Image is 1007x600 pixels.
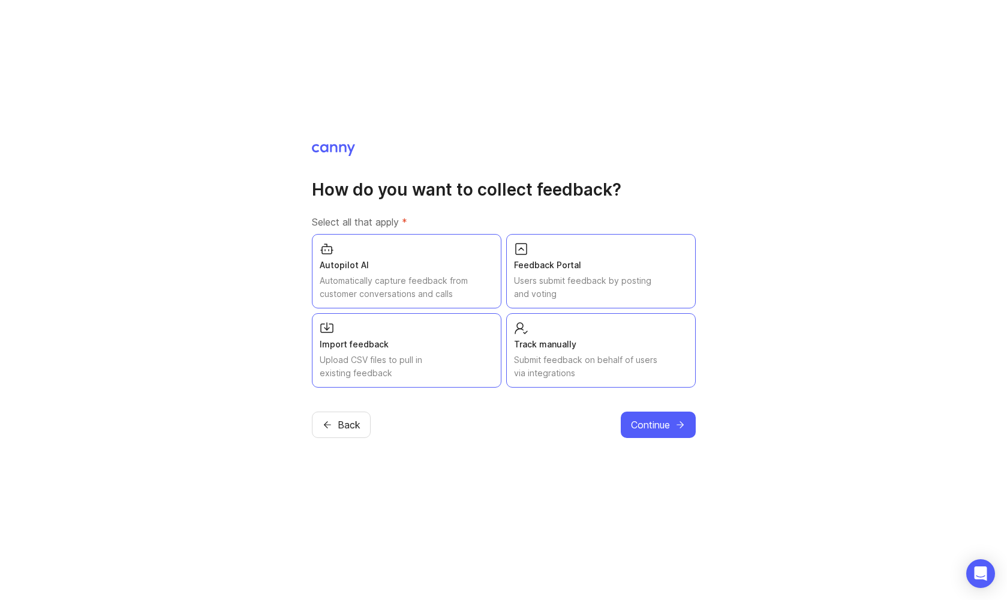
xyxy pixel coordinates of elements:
label: Select all that apply [312,215,696,229]
button: Import feedbackUpload CSV files to pull in existing feedback [312,313,501,388]
span: Back [338,418,360,432]
div: Submit feedback on behalf of users via integrations [514,353,688,380]
div: Import feedback [320,338,494,351]
div: Upload CSV files to pull in existing feedback [320,353,494,380]
div: Feedback Portal [514,259,688,272]
div: Automatically capture feedback from customer conversations and calls [320,274,494,301]
div: Track manually [514,338,688,351]
div: Autopilot AI [320,259,494,272]
button: Continue [621,412,696,438]
div: Users submit feedback by posting and voting [514,274,688,301]
button: Feedback PortalUsers submit feedback by posting and voting [506,234,696,308]
img: Canny Home [312,144,355,156]
button: Track manuallySubmit feedback on behalf of users via integrations [506,313,696,388]
button: Autopilot AIAutomatically capture feedback from customer conversations and calls [312,234,501,308]
h1: How do you want to collect feedback? [312,179,696,200]
span: Continue [631,418,670,432]
div: Open Intercom Messenger [966,559,995,588]
button: Back [312,412,371,438]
